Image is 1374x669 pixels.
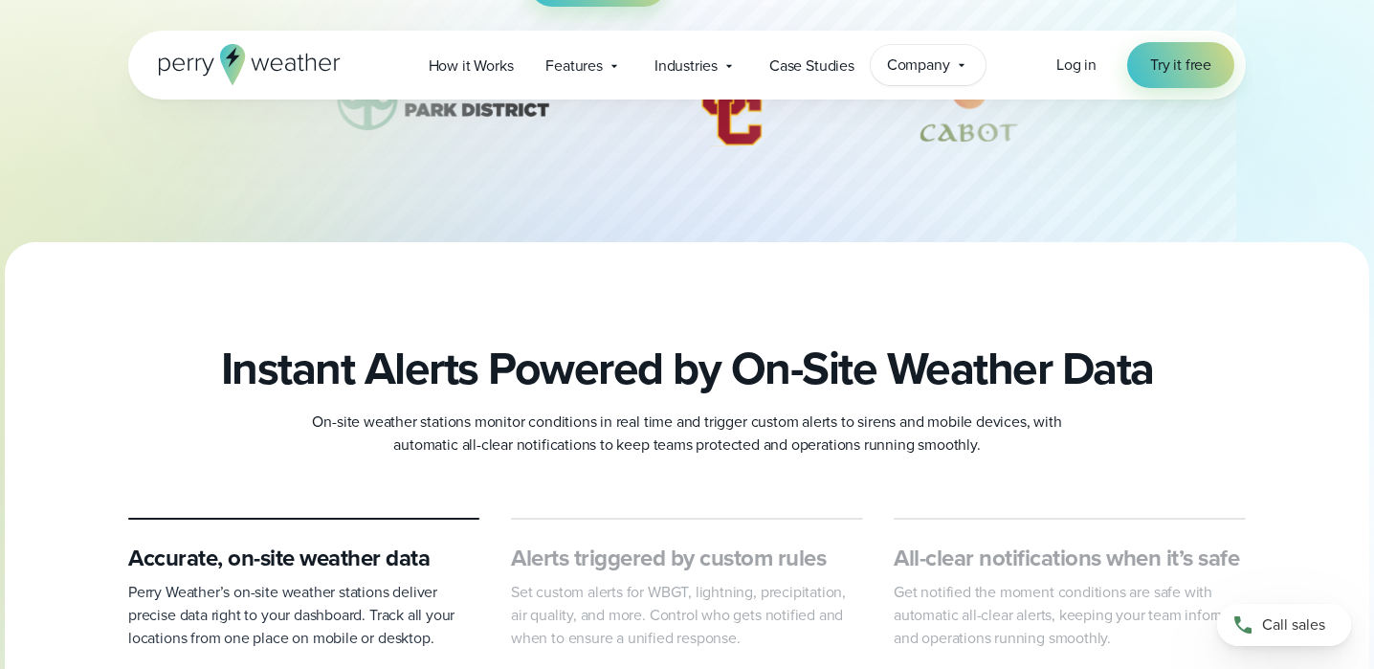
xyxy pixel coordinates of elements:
h2: Instant Alerts Powered by On-Site Weather Data [221,342,1154,395]
span: Industries [654,55,718,78]
a: Call sales [1217,604,1351,646]
h3: Accurate, on-site weather data [128,543,480,573]
span: Log in [1056,54,1097,76]
img: Cabot-Citrus-Farms.svg [882,53,1057,148]
span: Try it free [1150,54,1211,77]
h3: All-clear notifications when it’s safe [894,543,1246,573]
span: Company [887,54,950,77]
h3: Alerts triggered by custom rules [511,543,863,573]
span: How it Works [429,55,514,78]
span: Features [545,55,603,78]
p: Get notified the moment conditions are safe with automatic all-clear alerts, keeping your team in... [894,581,1246,650]
img: University-of-Southern-California-USC.svg [673,53,790,148]
p: On-site weather stations monitor conditions in real time and trigger custom alerts to sirens and ... [304,411,1070,457]
div: 8 of 12 [309,53,581,148]
img: Holder.svg [1149,53,1274,148]
p: Set custom alerts for WBGT, lightning, precipitation, air quality, and more. Control who gets not... [511,581,863,650]
p: Perry Weather’s on-site weather stations deliver precise data right to your dashboard. Track all ... [128,581,480,650]
span: Case Studies [769,55,854,78]
a: Try it free [1127,42,1234,88]
div: 11 of 12 [1149,53,1274,148]
div: 9 of 12 [673,53,790,148]
span: Call sales [1262,613,1325,636]
a: Case Studies [753,46,871,85]
div: slideshow [224,53,1150,158]
img: Schaumburg-Park-District-1.svg [309,53,581,148]
a: How it Works [412,46,530,85]
a: Log in [1056,54,1097,77]
div: 10 of 12 [882,53,1057,148]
